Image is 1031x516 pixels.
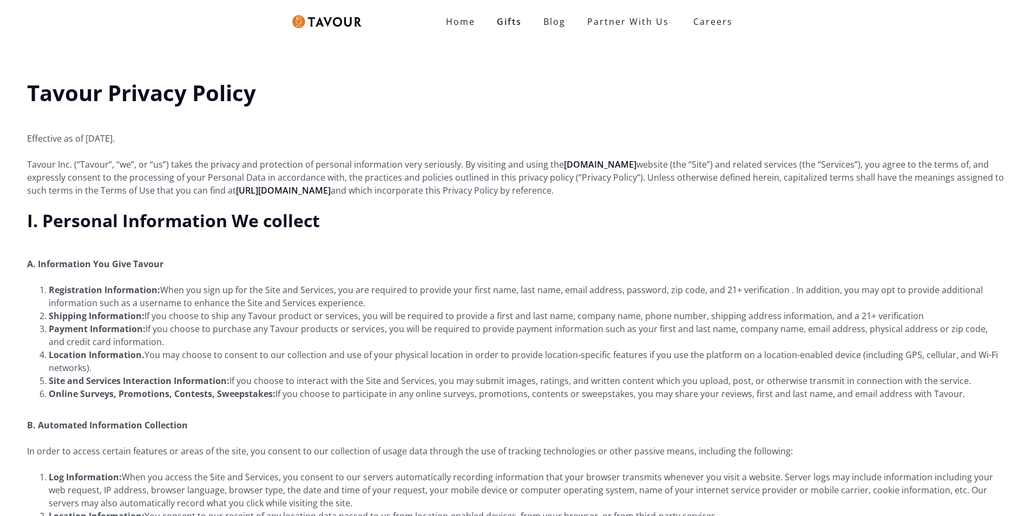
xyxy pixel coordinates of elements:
li: When you access the Site and Services, you consent to our servers automatically recording informa... [49,471,1004,510]
a: Gifts [486,11,533,32]
strong: Tavour Privacy Policy [27,78,256,108]
p: Tavour Inc. (“Tavour”, “we”, or “us”) takes the privacy and protection of personal information ve... [27,158,1004,197]
a: Home [435,11,486,32]
li: If you choose to participate in any online surveys, promotions, contents or sweepstakes, you may ... [49,387,1004,400]
li: When you sign up for the Site and Services, you are required to provide your first name, last nam... [49,283,1004,309]
strong: A. Information You Give Tavour [27,258,163,270]
strong: B. Automated Information Collection [27,419,188,431]
strong: Site and Services Interaction Information: [49,375,229,387]
p: Effective as of [DATE]. [27,119,1004,145]
strong: Registration Information: [49,284,160,296]
a: Blog [533,11,576,32]
strong: Shipping Information: [49,310,145,322]
li: If you choose to purchase any Tavour products or services, you will be required to provide paymen... [49,322,1004,348]
li: If you choose to ship any Tavour product or services, you will be required to provide a first and... [49,309,1004,322]
strong: Home [446,16,475,28]
strong: I. Personal Information We collect [27,209,320,232]
a: [URL][DOMAIN_NAME] [236,184,331,196]
a: Careers [680,6,741,37]
strong: Location Information. [49,349,145,361]
strong: Log Information: [49,471,122,483]
strong: Careers [693,11,733,32]
strong: Payment Information: [49,323,146,335]
li: You may choose to consent to our collection and use of your physical location in order to provide... [49,348,1004,374]
a: Partner With Us [576,11,680,32]
li: If you choose to interact with the Site and Services, you may submit images, ratings, and written... [49,374,1004,387]
strong: Online Surveys, Promotions, Contests, Sweepstakes: [49,388,275,400]
a: [DOMAIN_NAME] [564,158,636,170]
p: In order to access certain features or areas of the site, you consent to our collection of usage ... [27,445,1004,458]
